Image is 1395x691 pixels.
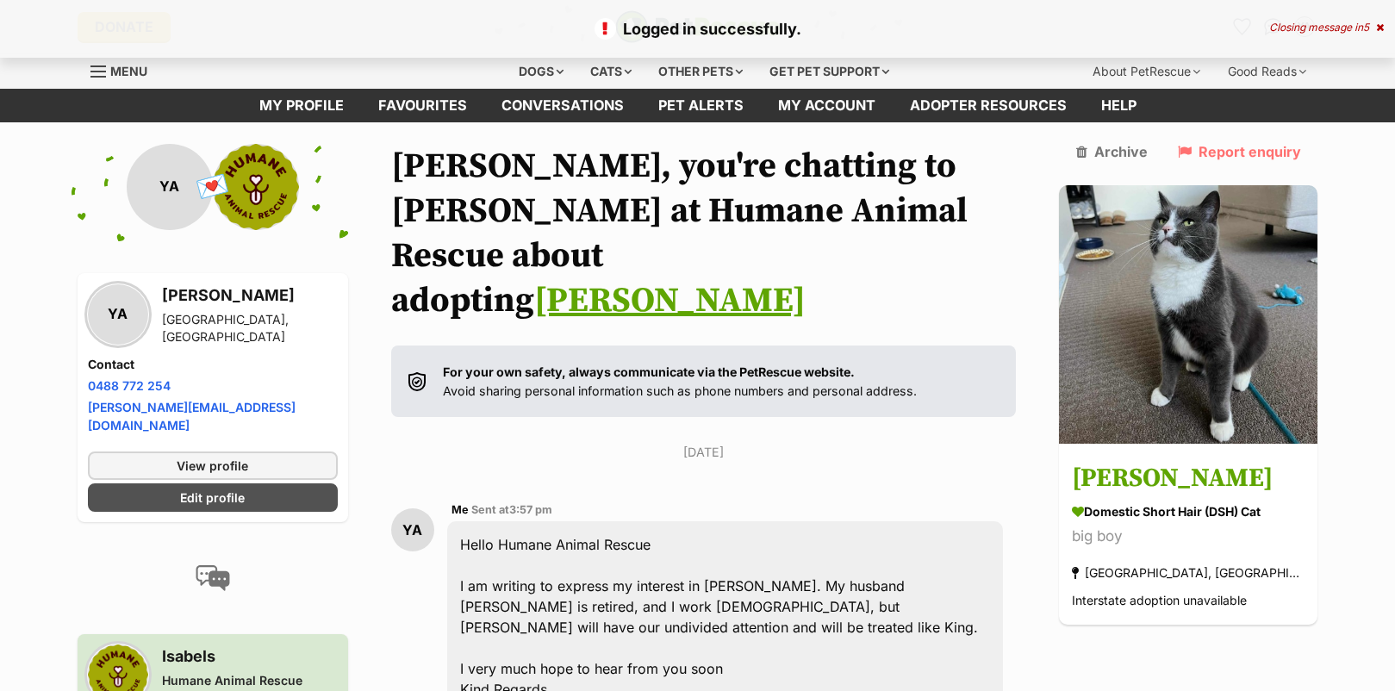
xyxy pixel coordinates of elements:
div: Cats [578,54,644,89]
a: Favourites [361,89,484,122]
a: [PERSON_NAME][EMAIL_ADDRESS][DOMAIN_NAME] [88,400,296,433]
a: [PERSON_NAME] Domestic Short Hair (DSH) Cat big boy [GEOGRAPHIC_DATA], [GEOGRAPHIC_DATA] Intersta... [1059,446,1317,625]
span: Edit profile [180,489,245,507]
span: Sent at [471,503,552,516]
img: Bruce [1059,185,1317,444]
a: Help [1084,89,1154,122]
div: [GEOGRAPHIC_DATA], [GEOGRAPHIC_DATA] [162,311,338,345]
a: My account [761,89,893,122]
p: [DATE] [391,443,1017,461]
h3: [PERSON_NAME] [162,283,338,308]
div: Domestic Short Hair (DSH) Cat [1072,502,1305,520]
a: [PERSON_NAME] [534,279,806,322]
span: Interstate adoption unavailable [1072,593,1247,607]
a: conversations [484,89,641,122]
div: Other pets [646,54,755,89]
h3: [PERSON_NAME] [1072,459,1305,498]
div: YA [391,508,434,551]
div: Good Reads [1216,54,1318,89]
h1: [PERSON_NAME], you're chatting to [PERSON_NAME] at Humane Animal Rescue about adopting [391,144,1017,323]
p: Logged in successfully. [17,17,1378,40]
span: Me [452,503,469,516]
a: View profile [88,451,338,480]
div: [GEOGRAPHIC_DATA], [GEOGRAPHIC_DATA] [1072,561,1305,584]
a: Menu [90,54,159,85]
div: About PetRescue [1081,54,1212,89]
div: Closing message in [1269,22,1384,34]
a: Adopter resources [893,89,1084,122]
span: Menu [110,64,147,78]
img: conversation-icon-4a6f8262b818ee0b60e3300018af0b2d0b884aa5de6e9bcb8d3d4eeb1a70a7c4.svg [196,565,230,591]
a: Archive [1076,144,1148,159]
a: Edit profile [88,483,338,512]
span: View profile [177,457,248,475]
strong: For your own safety, always communicate via the PetRescue website. [443,364,855,379]
a: 0488 772 254 [88,378,171,393]
a: Report enquiry [1178,144,1301,159]
div: YA [127,144,213,230]
img: Humane Animal Rescue profile pic [213,144,299,230]
h3: Isabels [162,644,338,669]
a: Pet alerts [641,89,761,122]
span: 💌 [193,168,232,205]
a: My profile [242,89,361,122]
span: 3:57 pm [509,503,552,516]
h4: Contact [88,356,338,373]
span: 5 [1363,21,1369,34]
div: YA [88,284,148,345]
div: big boy [1072,525,1305,548]
div: Humane Animal Rescue [162,672,338,689]
div: Dogs [507,54,576,89]
p: Avoid sharing personal information such as phone numbers and personal address. [443,363,917,400]
div: Get pet support [757,54,901,89]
